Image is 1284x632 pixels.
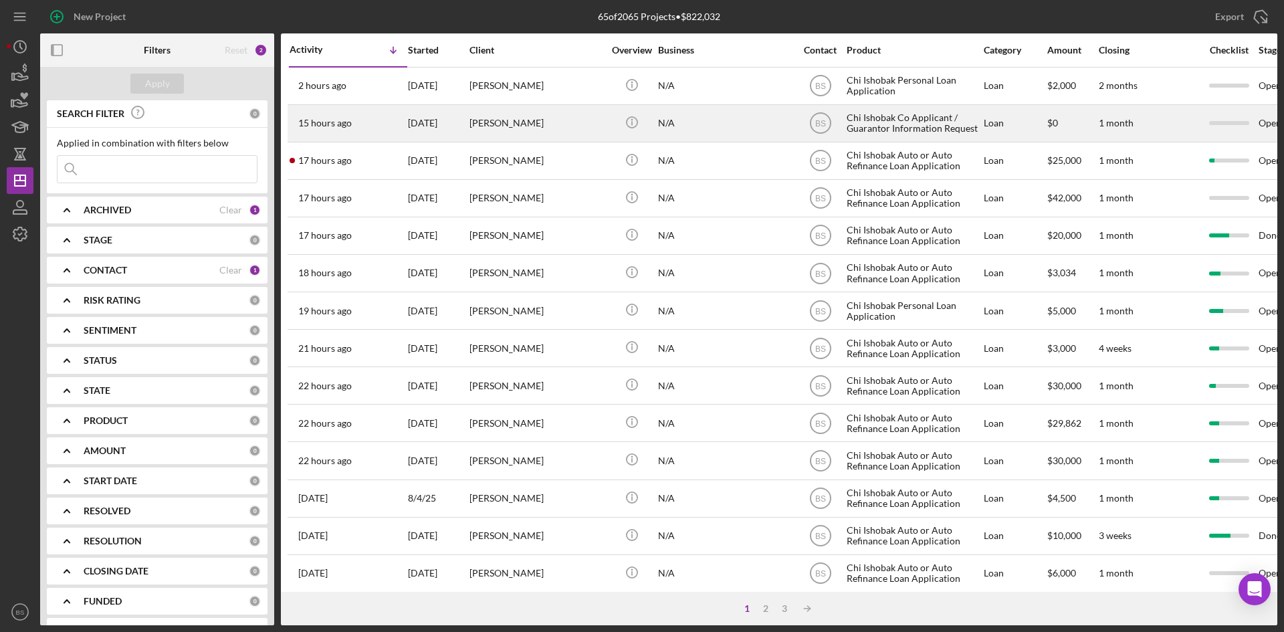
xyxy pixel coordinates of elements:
[408,143,468,179] div: [DATE]
[144,45,171,56] b: Filters
[1047,556,1097,591] div: $6,000
[815,156,825,166] text: BS
[469,181,603,216] div: [PERSON_NAME]
[847,255,980,291] div: Chi Ishobak Auto or Auto Refinance Loan Application
[469,405,603,441] div: [PERSON_NAME]
[408,368,468,403] div: [DATE]
[408,556,468,591] div: [DATE]
[74,3,126,30] div: New Project
[1047,368,1097,403] div: $30,000
[1099,380,1134,391] time: 1 month
[84,596,122,607] b: FUNDED
[1099,45,1199,56] div: Closing
[815,457,825,466] text: BS
[408,255,468,291] div: [DATE]
[738,603,756,614] div: 1
[469,68,603,104] div: [PERSON_NAME]
[254,43,267,57] div: 2
[984,556,1046,591] div: Loan
[1099,229,1134,241] time: 1 month
[1047,218,1097,253] div: $20,000
[815,532,825,541] text: BS
[469,518,603,554] div: [PERSON_NAME]
[1047,181,1097,216] div: $42,000
[1099,417,1134,429] time: 1 month
[249,264,261,276] div: 1
[1047,518,1097,554] div: $10,000
[984,45,1046,56] div: Category
[658,481,792,516] div: N/A
[984,518,1046,554] div: Loan
[249,505,261,517] div: 0
[658,255,792,291] div: N/A
[984,218,1046,253] div: Loan
[815,82,825,91] text: BS
[298,493,328,504] time: 2025-08-11 11:27
[145,74,170,94] div: Apply
[469,255,603,291] div: [PERSON_NAME]
[469,556,603,591] div: [PERSON_NAME]
[847,143,980,179] div: Chi Ishobak Auto or Auto Refinance Loan Application
[57,108,124,119] b: SEARCH FILTER
[984,293,1046,328] div: Loan
[290,44,348,55] div: Activity
[16,609,25,616] text: BS
[84,205,131,215] b: ARCHIVED
[408,68,468,104] div: [DATE]
[249,475,261,487] div: 0
[658,106,792,141] div: N/A
[775,603,794,614] div: 3
[469,293,603,328] div: [PERSON_NAME]
[847,405,980,441] div: Chi Ishobak Auto or Auto Refinance Loan Application
[1047,143,1097,179] div: $25,000
[408,518,468,554] div: [DATE]
[658,293,792,328] div: N/A
[408,106,468,141] div: [DATE]
[1099,567,1134,578] time: 1 month
[249,565,261,577] div: 0
[84,536,142,546] b: RESOLUTION
[984,68,1046,104] div: Loan
[298,343,352,354] time: 2025-08-11 15:45
[249,324,261,336] div: 0
[1099,80,1138,91] time: 2 months
[249,535,261,547] div: 0
[298,455,352,466] time: 2025-08-11 14:57
[57,138,257,148] div: Applied in combination with filters below
[1099,455,1134,466] time: 1 month
[658,68,792,104] div: N/A
[795,45,845,56] div: Contact
[249,415,261,427] div: 0
[1099,342,1132,354] time: 4 weeks
[84,265,127,276] b: CONTACT
[847,556,980,591] div: Chi Ishobak Auto or Auto Refinance Loan Application
[658,518,792,554] div: N/A
[1047,106,1097,141] div: $0
[984,481,1046,516] div: Loan
[658,330,792,366] div: N/A
[298,568,328,578] time: 2025-08-08 14:31
[7,599,33,625] button: BS
[1047,68,1097,104] div: $2,000
[1099,492,1134,504] time: 1 month
[298,80,346,91] time: 2025-08-12 11:03
[815,344,825,353] text: BS
[225,45,247,56] div: Reset
[658,368,792,403] div: N/A
[84,415,128,426] b: PRODUCT
[408,443,468,478] div: [DATE]
[815,569,825,578] text: BS
[984,443,1046,478] div: Loan
[847,68,980,104] div: Chi Ishobak Personal Loan Application
[298,418,352,429] time: 2025-08-11 14:58
[408,330,468,366] div: [DATE]
[469,330,603,366] div: [PERSON_NAME]
[1099,154,1134,166] time: 1 month
[815,269,825,278] text: BS
[40,3,139,30] button: New Project
[984,368,1046,403] div: Loan
[658,443,792,478] div: N/A
[1047,45,1097,56] div: Amount
[298,381,352,391] time: 2025-08-11 15:29
[469,45,603,56] div: Client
